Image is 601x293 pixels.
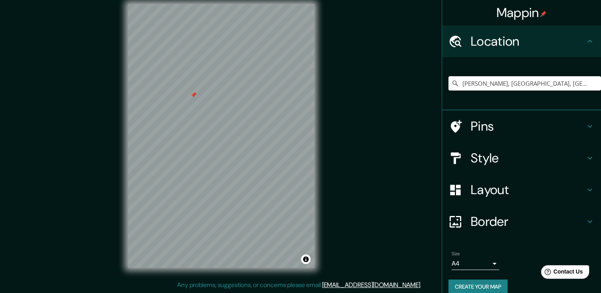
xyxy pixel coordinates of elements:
label: Size [452,251,460,257]
div: Style [442,142,601,174]
div: A4 [452,257,499,270]
iframe: Help widget launcher [530,262,592,284]
h4: Location [471,33,585,49]
div: Location [442,25,601,57]
div: . [423,280,424,290]
div: . [421,280,423,290]
h4: Pins [471,118,585,134]
h4: Mappin [497,5,547,21]
input: Pick your city or area [448,76,601,91]
p: Any problems, suggestions, or concerns please email . [177,280,421,290]
canvas: Map [128,4,315,268]
img: pin-icon.png [540,11,547,17]
h4: Style [471,150,585,166]
div: Layout [442,174,601,206]
div: Pins [442,110,601,142]
a: [EMAIL_ADDRESS][DOMAIN_NAME] [322,281,420,289]
div: Border [442,206,601,237]
button: Toggle attribution [301,254,311,264]
h4: Layout [471,182,585,198]
h4: Border [471,214,585,229]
